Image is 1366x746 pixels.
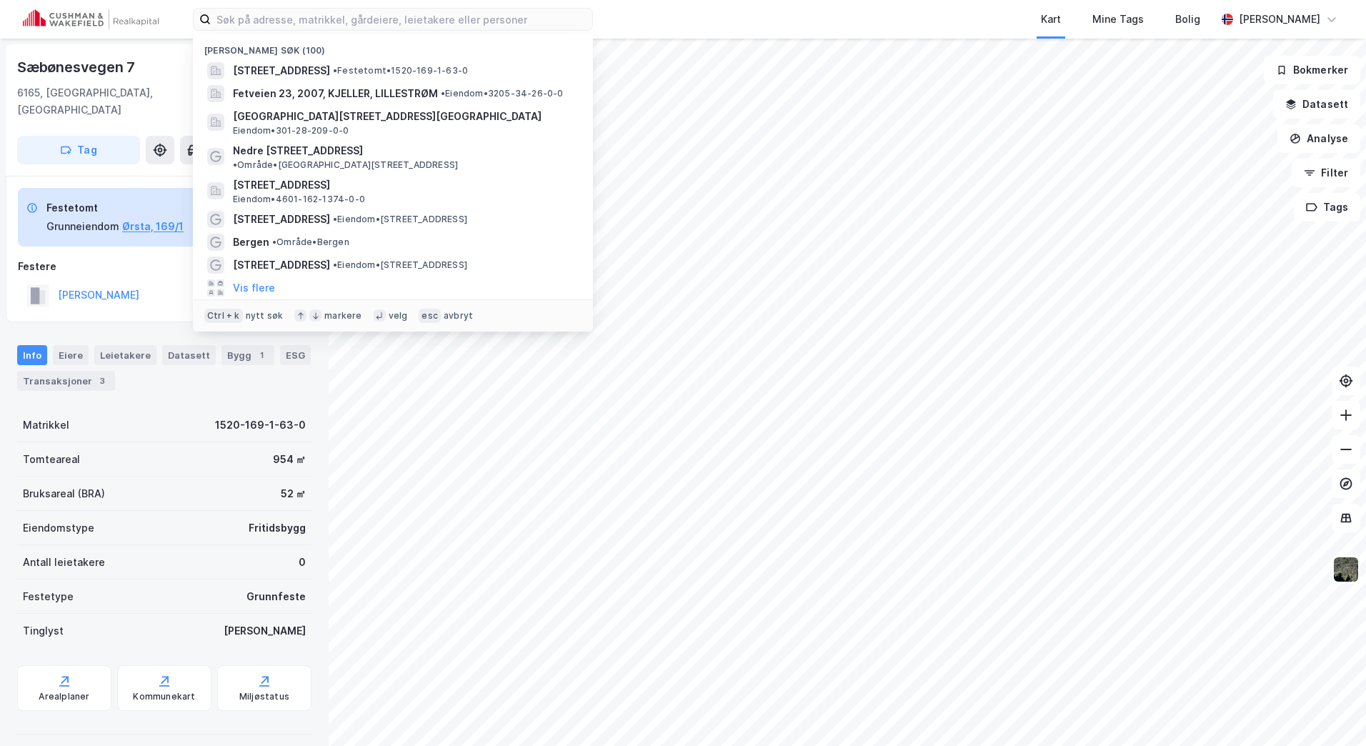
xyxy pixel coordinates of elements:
[441,88,564,99] span: Eiendom • 3205-34-26-0-0
[233,62,330,79] span: [STREET_ADDRESS]
[18,258,311,275] div: Festere
[333,259,337,270] span: •
[233,85,438,102] span: Fetveien 23, 2007, KJELLER, LILLESTRØM
[233,108,576,125] span: [GEOGRAPHIC_DATA][STREET_ADDRESS][GEOGRAPHIC_DATA]
[1294,193,1360,222] button: Tags
[1295,677,1366,746] div: Kontrollprogram for chat
[17,345,47,365] div: Info
[95,374,109,388] div: 3
[162,345,216,365] div: Datasett
[233,142,363,159] span: Nedre [STREET_ADDRESS]
[1273,90,1360,119] button: Datasett
[23,554,105,571] div: Antall leietakere
[254,348,269,362] div: 1
[224,622,306,640] div: [PERSON_NAME]
[211,9,592,30] input: Søk på adresse, matrikkel, gårdeiere, leietakere eller personer
[233,159,237,170] span: •
[233,234,269,251] span: Bergen
[17,371,115,391] div: Transaksjoner
[39,691,89,702] div: Arealplaner
[280,345,311,365] div: ESG
[233,125,349,136] span: Eiendom • 301-28-209-0-0
[333,214,467,225] span: Eiendom • [STREET_ADDRESS]
[273,451,306,468] div: 954 ㎡
[249,519,306,537] div: Fritidsbygg
[1175,11,1200,28] div: Bolig
[233,194,365,205] span: Eiendom • 4601-162-1374-0-0
[333,214,337,224] span: •
[1295,677,1366,746] iframe: Chat Widget
[333,65,468,76] span: Festetomt • 1520-169-1-63-0
[233,176,576,194] span: [STREET_ADDRESS]
[233,159,458,171] span: Område • [GEOGRAPHIC_DATA][STREET_ADDRESS]
[333,65,337,76] span: •
[94,345,156,365] div: Leietakere
[389,310,408,322] div: velg
[1092,11,1144,28] div: Mine Tags
[419,309,441,323] div: esc
[17,136,140,164] button: Tag
[122,218,184,235] button: Ørsta, 169/1
[23,485,105,502] div: Bruksareal (BRA)
[23,9,159,29] img: cushman-wakefield-realkapital-logo.202ea83816669bd177139c58696a8fa1.svg
[133,691,195,702] div: Kommunekart
[193,34,593,59] div: [PERSON_NAME] søk (100)
[1277,124,1360,153] button: Analyse
[441,88,445,99] span: •
[233,257,330,274] span: [STREET_ADDRESS]
[444,310,473,322] div: avbryt
[324,310,362,322] div: markere
[23,417,69,434] div: Matrikkel
[272,237,276,247] span: •
[204,309,243,323] div: Ctrl + k
[46,218,119,235] div: Grunneiendom
[333,259,467,271] span: Eiendom • [STREET_ADDRESS]
[1292,159,1360,187] button: Filter
[17,56,138,79] div: Sæbønesvegen 7
[281,485,306,502] div: 52 ㎡
[233,279,275,297] button: Vis flere
[299,554,306,571] div: 0
[246,310,284,322] div: nytt søk
[46,199,184,217] div: Festetomt
[272,237,349,248] span: Område • Bergen
[233,211,330,228] span: [STREET_ADDRESS]
[1041,11,1061,28] div: Kart
[17,84,239,119] div: 6165, [GEOGRAPHIC_DATA], [GEOGRAPHIC_DATA]
[1332,556,1360,583] img: 9k=
[23,519,94,537] div: Eiendomstype
[1264,56,1360,84] button: Bokmerker
[23,588,74,605] div: Festetype
[23,622,64,640] div: Tinglyst
[1239,11,1320,28] div: [PERSON_NAME]
[23,451,80,468] div: Tomteareal
[215,417,306,434] div: 1520-169-1-63-0
[221,345,274,365] div: Bygg
[53,345,89,365] div: Eiere
[246,588,306,605] div: Grunnfeste
[239,691,289,702] div: Miljøstatus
